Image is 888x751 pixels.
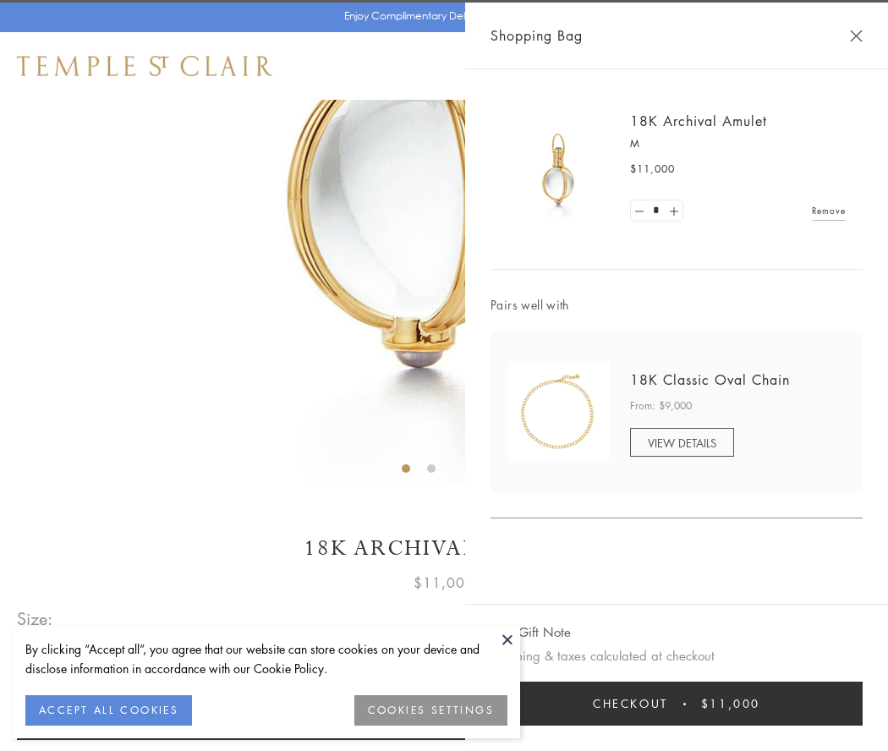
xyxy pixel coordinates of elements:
[701,694,760,713] span: $11,000
[344,8,536,25] p: Enjoy Complimentary Delivery & Returns
[17,56,272,76] img: Temple St. Clair
[354,695,507,726] button: COOKIES SETTINGS
[630,397,692,414] span: From: $9,000
[648,435,716,451] span: VIEW DETAILS
[630,112,767,130] a: 18K Archival Amulet
[593,694,668,713] span: Checkout
[631,200,648,222] a: Set quantity to 0
[812,201,846,220] a: Remove
[630,135,846,152] p: M
[491,622,571,643] button: Add Gift Note
[491,295,863,315] span: Pairs well with
[25,695,192,726] button: ACCEPT ALL COOKIES
[630,370,790,389] a: 18K Classic Oval Chain
[491,682,863,726] button: Checkout $11,000
[507,118,609,220] img: 18K Archival Amulet
[665,200,682,222] a: Set quantity to 2
[414,572,474,594] span: $11,000
[25,639,507,678] div: By clicking “Accept all”, you agree that our website can store cookies on your device and disclos...
[17,534,871,563] h1: 18K Archival Amulet
[491,25,583,47] span: Shopping Bag
[630,161,675,178] span: $11,000
[630,428,734,457] a: VIEW DETAILS
[507,361,609,463] img: N88865-OV18
[17,605,54,633] span: Size:
[850,30,863,42] button: Close Shopping Bag
[491,645,863,666] p: Shipping & taxes calculated at checkout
